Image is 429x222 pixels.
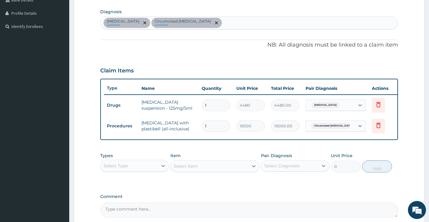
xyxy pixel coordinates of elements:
[104,163,128,169] div: Select Type
[369,82,399,94] th: Actions
[100,194,398,199] label: Comment
[362,160,392,172] button: Add
[311,102,340,108] span: [MEDICAL_DATA]
[99,3,113,17] div: Minimize live chat window
[155,24,211,27] small: confirmed
[138,96,199,114] td: [MEDICAL_DATA] suspension - 125mg/5ml
[104,100,138,111] td: Drugs
[11,30,24,45] img: d_794563401_company_1708531726252_794563401
[233,82,268,94] th: Unit Price
[170,153,181,159] label: Item
[100,9,122,15] label: Diagnosis
[104,83,138,94] th: Type
[331,153,353,159] label: Unit Price
[303,82,369,94] th: Pair Diagnosis
[104,120,138,132] td: Procedures
[311,123,356,129] span: Circumcised [MEDICAL_DATA]
[100,68,134,74] h3: Claim Items
[35,70,83,131] span: We're online!
[107,24,139,27] small: confirmed
[100,41,398,49] p: NB: All diagnosis must be linked to a claim item
[107,19,139,24] p: [MEDICAL_DATA]
[214,20,219,26] span: remove selection option
[199,82,233,94] th: Quantity
[3,154,115,175] textarea: Type your message and hit 'Enter'
[268,82,303,94] th: Total Price
[155,19,211,24] p: Circumcised [MEDICAL_DATA]
[142,20,148,26] span: remove selection option
[100,153,113,158] label: Types
[261,153,292,159] label: Pair Diagnosis
[31,34,101,41] div: Chat with us now
[138,82,199,94] th: Name
[264,163,300,169] div: Select Diagnosis
[138,117,199,135] td: [MEDICAL_DATA] with plastibell (all-inclusive)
